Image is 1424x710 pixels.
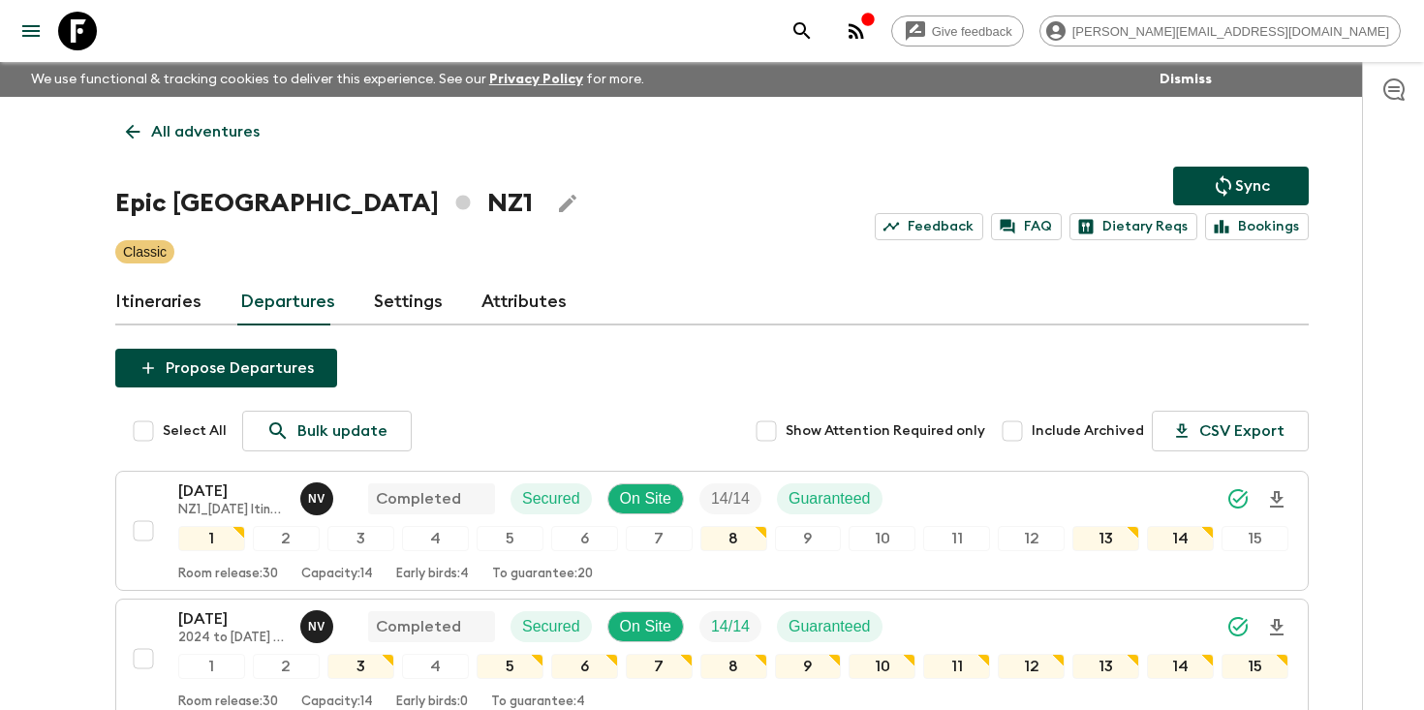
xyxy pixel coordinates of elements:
div: 11 [923,654,990,679]
div: 4 [402,526,469,551]
div: 6 [551,654,618,679]
p: Guaranteed [789,487,871,510]
p: On Site [620,487,671,510]
button: Dismiss [1155,66,1217,93]
p: Early birds: 0 [396,695,468,710]
div: Secured [511,483,592,514]
p: [DATE] [178,479,285,503]
div: Secured [511,611,592,642]
p: Capacity: 14 [301,695,373,710]
svg: Download Onboarding [1265,616,1288,639]
p: NZ1_[DATE] Itinerary (old) [178,503,285,518]
div: 10 [849,526,915,551]
p: All adventures [151,120,260,143]
div: 1 [178,526,245,551]
button: Edit Adventure Title [548,184,587,223]
a: All adventures [115,112,270,151]
span: Select All [163,421,227,441]
p: [DATE] [178,607,285,631]
p: Classic [123,242,167,262]
p: Completed [376,487,461,510]
div: Trip Fill [699,483,761,514]
button: Propose Departures [115,349,337,387]
p: On Site [620,615,671,638]
button: search adventures [783,12,821,50]
svg: Synced Successfully [1226,615,1250,638]
p: 14 / 14 [711,487,750,510]
button: CSV Export [1152,411,1309,451]
div: On Site [607,611,684,642]
div: 11 [923,526,990,551]
a: Attributes [481,279,567,325]
p: 14 / 14 [711,615,750,638]
div: 8 [700,526,767,551]
div: 2 [253,526,320,551]
div: 10 [849,654,915,679]
div: 6 [551,526,618,551]
span: Give feedback [921,24,1023,39]
div: 8 [700,654,767,679]
div: 2 [253,654,320,679]
p: Completed [376,615,461,638]
div: 3 [327,526,394,551]
a: Departures [240,279,335,325]
div: 7 [626,654,693,679]
a: Settings [374,279,443,325]
p: Secured [522,487,580,510]
div: 4 [402,654,469,679]
div: 9 [775,526,842,551]
a: Bulk update [242,411,412,451]
div: 5 [477,654,543,679]
button: Sync adventure departures to the booking engine [1173,167,1309,205]
svg: Synced Successfully [1226,487,1250,510]
p: Bulk update [297,419,387,443]
p: To guarantee: 20 [492,567,593,582]
button: menu [12,12,50,50]
a: Dietary Reqs [1069,213,1197,240]
div: 12 [998,654,1065,679]
div: [PERSON_NAME][EMAIL_ADDRESS][DOMAIN_NAME] [1039,15,1401,46]
div: Trip Fill [699,611,761,642]
p: Room release: 30 [178,695,278,710]
p: 2024 to [DATE] Itinerary [178,631,285,646]
div: 13 [1072,654,1139,679]
div: 1 [178,654,245,679]
p: Secured [522,615,580,638]
span: [PERSON_NAME][EMAIL_ADDRESS][DOMAIN_NAME] [1062,24,1400,39]
p: Room release: 30 [178,567,278,582]
a: Privacy Policy [489,73,583,86]
div: 15 [1222,526,1288,551]
a: Feedback [875,213,983,240]
a: FAQ [991,213,1062,240]
div: 12 [998,526,1065,551]
div: 15 [1222,654,1288,679]
div: On Site [607,483,684,514]
div: 7 [626,526,693,551]
div: 9 [775,654,842,679]
a: Give feedback [891,15,1024,46]
p: Sync [1235,174,1270,198]
span: Show Attention Required only [786,421,985,441]
span: Noeline van den Berg [300,616,337,632]
div: 3 [327,654,394,679]
span: Noeline van den Berg [300,488,337,504]
p: To guarantee: 4 [491,695,585,710]
div: 14 [1147,526,1214,551]
a: Bookings [1205,213,1309,240]
a: Itineraries [115,279,201,325]
p: Capacity: 14 [301,567,373,582]
p: Early birds: 4 [396,567,469,582]
div: 14 [1147,654,1214,679]
span: Include Archived [1032,421,1144,441]
svg: Download Onboarding [1265,488,1288,511]
p: Guaranteed [789,615,871,638]
p: We use functional & tracking cookies to deliver this experience. See our for more. [23,62,652,97]
h1: Epic [GEOGRAPHIC_DATA] NZ1 [115,184,533,223]
div: 5 [477,526,543,551]
button: [DATE]NZ1_[DATE] Itinerary (old)Noeline van den BergCompletedSecuredOn SiteTrip FillGuaranteed123... [115,471,1309,591]
div: 13 [1072,526,1139,551]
